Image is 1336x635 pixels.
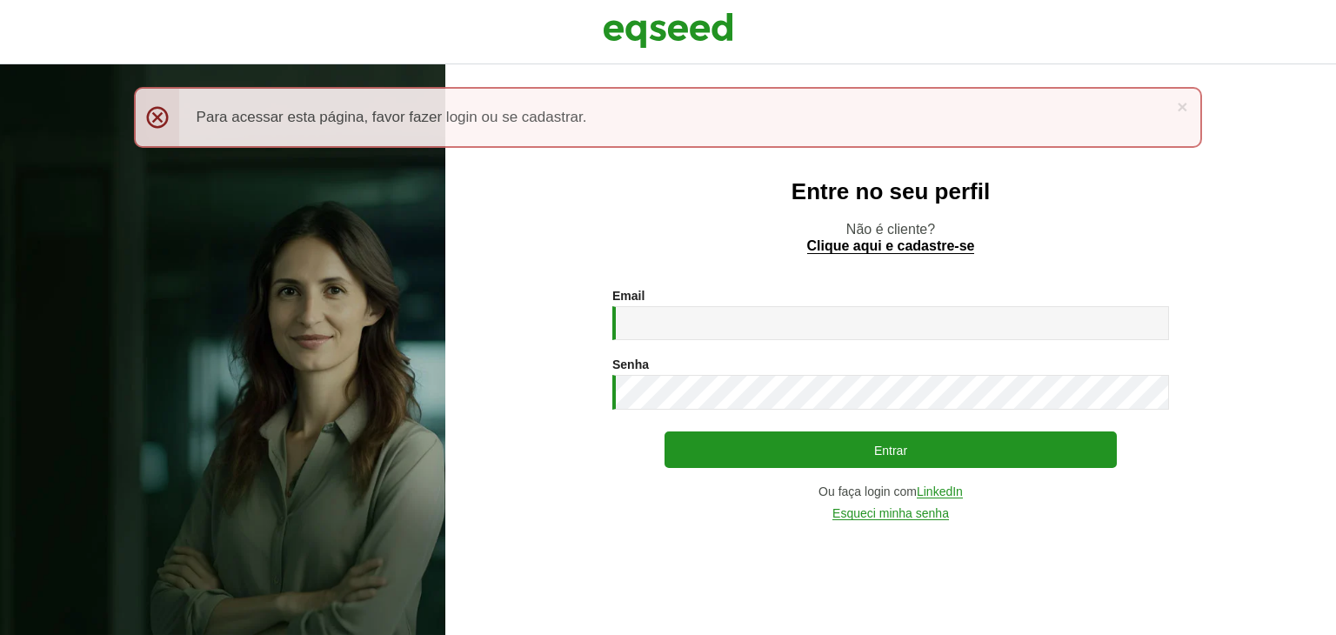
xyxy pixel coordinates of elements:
[1177,97,1187,116] a: ×
[807,239,975,254] a: Clique aqui e cadastre-se
[480,221,1301,254] p: Não é cliente?
[612,290,645,302] label: Email
[917,485,963,498] a: LinkedIn
[134,87,1203,148] div: Para acessar esta página, favor fazer login ou se cadastrar.
[480,179,1301,204] h2: Entre no seu perfil
[832,507,949,520] a: Esqueci minha senha
[665,431,1117,468] button: Entrar
[603,9,733,52] img: EqSeed Logo
[612,358,649,371] label: Senha
[612,485,1169,498] div: Ou faça login com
